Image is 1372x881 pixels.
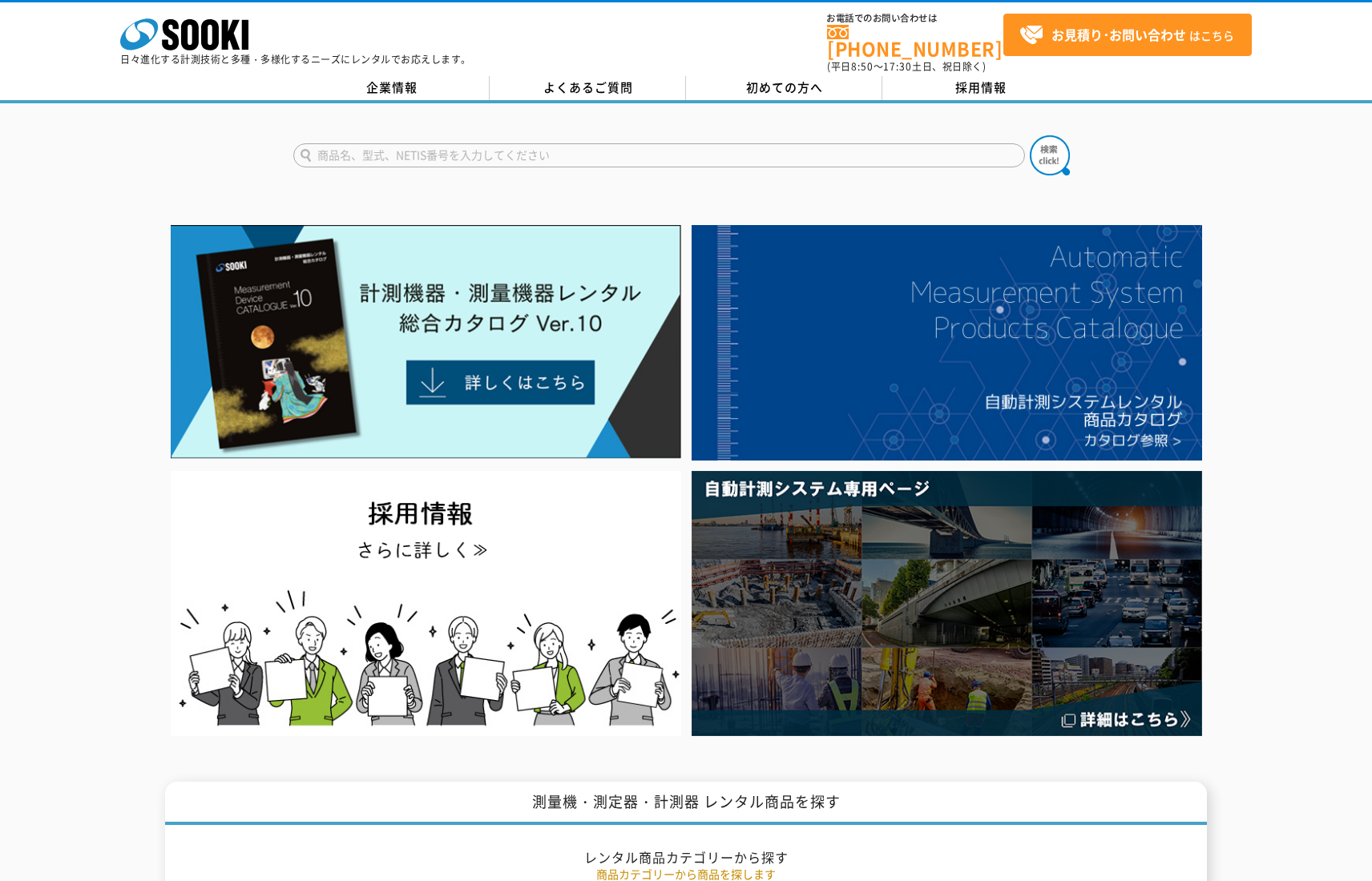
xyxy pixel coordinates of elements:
span: お電話でのお問い合わせは [827,14,1003,23]
span: 17:30 [883,59,912,74]
span: はこちら [1019,23,1234,47]
span: (平日 ～ 土日、祝日除く) [827,59,986,74]
a: よくあるご質問 [490,76,686,100]
input: 商品名、型式、NETIS番号を入力してください [293,143,1025,167]
img: 自動計測システム専用ページ [692,471,1202,736]
h1: 測量機・測定器・計測器 レンタル商品を探す [165,782,1207,826]
img: 自動計測システムカタログ [692,225,1202,461]
img: btn_search.png [1030,135,1070,175]
h2: レンタル商品カテゴリーから探す [217,849,1155,866]
span: 初めての方へ [746,78,823,96]
a: お見積り･お問い合わせはこちら [1003,14,1252,56]
img: Catalog Ver10 [171,225,681,459]
span: 8:50 [851,59,874,74]
a: [PHONE_NUMBER] [827,25,1003,58]
img: SOOKI recruit [171,471,681,736]
strong: お見積り･お問い合わせ [1051,25,1186,44]
a: 採用情報 [882,76,1079,100]
p: 日々進化する計測技術と多種・多様化するニーズにレンタルでお応えします。 [120,54,471,64]
a: 企業情報 [293,76,490,100]
a: 初めての方へ [686,76,882,100]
